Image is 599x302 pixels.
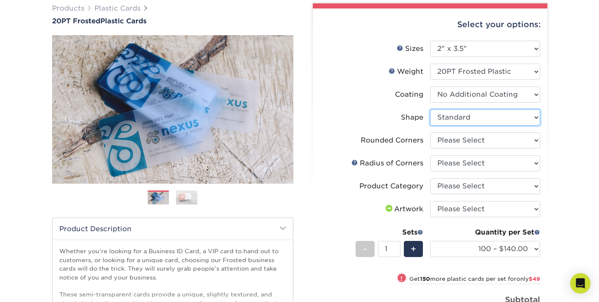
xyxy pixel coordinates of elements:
span: $49 [529,276,540,282]
div: Quantity per Set [430,227,540,238]
img: 20PT Frosted 01 [52,26,293,193]
a: 20PT FrostedPlastic Cards [52,17,293,25]
div: Radius of Corners [351,158,423,168]
span: - [363,243,367,255]
div: Rounded Corners [361,135,423,145]
span: 20PT Frosted [52,17,100,25]
div: Select your options: [320,8,541,41]
small: Get more plastic cards per set for [409,276,540,284]
span: + [411,243,416,255]
div: Coating [395,89,423,100]
span: only [516,276,540,282]
a: Products [52,4,84,12]
div: Product Category [359,181,423,191]
a: Plastic Cards [94,4,141,12]
div: Sizes [397,44,423,54]
img: Plastic Cards 02 [176,190,197,205]
div: Sets [356,227,423,238]
div: Artwork [384,204,423,214]
h1: Plastic Cards [52,17,293,25]
span: ! [400,274,403,283]
img: Plastic Cards 01 [148,191,169,206]
h2: Product Description [52,218,293,240]
div: Weight [389,67,423,77]
strong: 150 [420,276,430,282]
div: Open Intercom Messenger [570,273,591,294]
div: Shape [401,112,423,123]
